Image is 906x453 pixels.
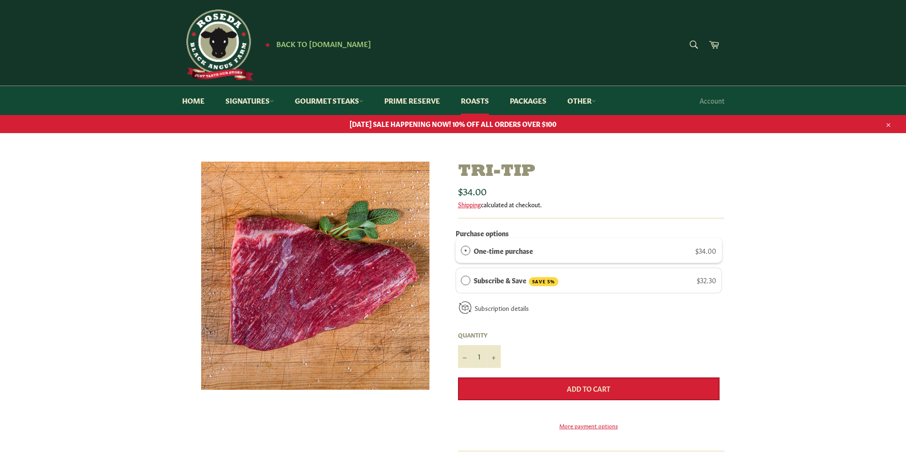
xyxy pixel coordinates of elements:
button: Increase item quantity by one [487,345,501,368]
a: Other [558,86,605,115]
span: $34.00 [458,184,487,197]
a: Subscription details [475,303,529,312]
a: Home [173,86,214,115]
a: Signatures [216,86,283,115]
a: Prime Reserve [375,86,449,115]
a: Gourmet Steaks [285,86,373,115]
label: Quantity [458,331,501,339]
a: Roasts [451,86,498,115]
a: ★ Back to [DOMAIN_NAME] [260,40,371,48]
h1: Tri-Tip [458,162,724,182]
span: $32.30 [697,275,716,285]
a: Packages [500,86,556,115]
span: Back to [DOMAIN_NAME] [276,39,371,48]
span: ★ [265,40,270,48]
div: calculated at checkout. [458,200,724,209]
a: Account [695,87,729,115]
span: $34.00 [695,246,716,255]
span: Add to Cart [567,384,610,393]
a: Shipping [458,200,481,209]
img: Tri-Tip [201,162,429,390]
button: Add to Cart [458,377,720,400]
div: Subscribe & Save [461,275,470,285]
label: One-time purchase [474,245,533,256]
div: One-time purchase [461,245,470,256]
label: Purchase options [456,228,509,238]
span: SAVE 5% [529,277,558,286]
button: Reduce item quantity by one [458,345,472,368]
label: Subscribe & Save [474,275,558,286]
a: More payment options [458,422,720,430]
img: Roseda Beef [182,10,253,81]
